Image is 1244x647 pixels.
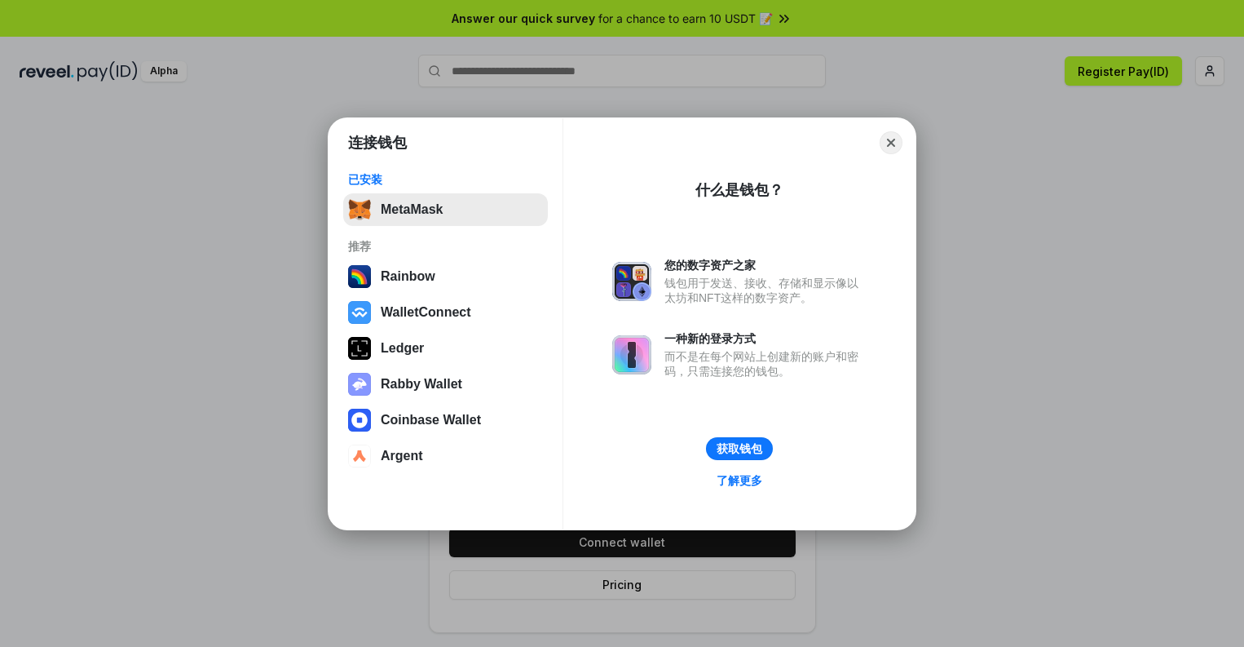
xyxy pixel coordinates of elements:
div: Rabby Wallet [381,377,462,392]
div: 什么是钱包？ [695,180,783,200]
button: WalletConnect [343,296,548,329]
div: 钱包用于发送、接收、存储和显示像以太坊和NFT这样的数字资产。 [664,276,867,305]
a: 了解更多 [707,470,772,491]
img: svg+xml,%3Csvg%20width%3D%22120%22%20height%3D%22120%22%20viewBox%3D%220%200%20120%20120%22%20fil... [348,265,371,288]
img: svg+xml,%3Csvg%20fill%3D%22none%22%20height%3D%2233%22%20viewBox%3D%220%200%2035%2033%22%20width%... [348,198,371,221]
div: 已安装 [348,172,543,187]
button: Rainbow [343,260,548,293]
div: 而不是在每个网站上创建新的账户和密码，只需连接您的钱包。 [664,349,867,379]
img: svg+xml,%3Csvg%20xmlns%3D%22http%3A%2F%2Fwww.w3.org%2F2000%2Fsvg%22%20width%3D%2228%22%20height%3... [348,337,371,360]
div: WalletConnect [381,305,471,320]
h1: 连接钱包 [348,133,407,153]
div: 了解更多 [717,473,762,488]
div: MetaMask [381,202,443,217]
img: svg+xml,%3Csvg%20width%3D%2228%22%20height%3D%2228%22%20viewBox%3D%220%200%2028%2028%22%20fill%3D... [348,409,371,432]
div: Ledger [381,341,424,356]
img: svg+xml,%3Csvg%20xmlns%3D%22http%3A%2F%2Fwww.w3.org%2F2000%2Fsvg%22%20fill%3D%22none%22%20viewBox... [612,335,651,374]
div: Argent [381,449,423,463]
img: svg+xml,%3Csvg%20xmlns%3D%22http%3A%2F%2Fwww.w3.org%2F2000%2Fsvg%22%20fill%3D%22none%22%20viewBox... [348,373,371,396]
button: Argent [343,440,548,472]
img: svg+xml,%3Csvg%20width%3D%2228%22%20height%3D%2228%22%20viewBox%3D%220%200%2028%2028%22%20fill%3D... [348,445,371,468]
button: Close [880,131,902,154]
div: 您的数字资产之家 [664,258,867,273]
button: MetaMask [343,193,548,226]
div: Rainbow [381,269,435,284]
img: svg+xml,%3Csvg%20width%3D%2228%22%20height%3D%2228%22%20viewBox%3D%220%200%2028%2028%22%20fill%3D... [348,301,371,324]
button: Coinbase Wallet [343,404,548,437]
div: 获取钱包 [717,441,762,456]
div: Coinbase Wallet [381,413,481,428]
img: svg+xml,%3Csvg%20xmlns%3D%22http%3A%2F%2Fwww.w3.org%2F2000%2Fsvg%22%20fill%3D%22none%22%20viewBox... [612,262,651,301]
div: 推荐 [348,239,543,254]
button: Rabby Wallet [343,368,548,401]
div: 一种新的登录方式 [664,331,867,346]
button: 获取钱包 [706,437,773,460]
button: Ledger [343,332,548,365]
